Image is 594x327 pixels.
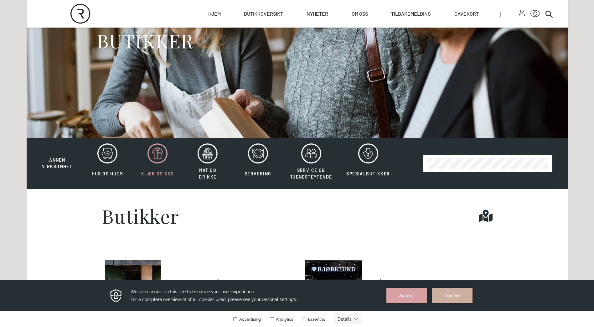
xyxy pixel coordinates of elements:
[261,17,297,22] span: personal settings.
[245,171,271,176] span: Servering
[102,206,179,225] h1: Butikker
[386,8,427,23] button: Accept
[109,8,123,23] img: Privacy reminder
[234,143,282,184] button: Servering
[233,37,261,42] label: Advertising
[141,171,174,176] span: Klær og sko
[340,143,396,184] button: Spesialbutikker
[233,37,237,41] input: Advertising
[92,171,123,176] span: Hus og hjem
[83,143,132,184] button: Hus og hjem
[269,37,293,42] label: Analytics
[33,143,82,170] button: Annen virksomhet
[131,8,379,23] h3: We use cookies on this site to enhance your user experience. For a complete overview of of all co...
[432,8,473,23] button: Decline
[530,9,540,19] button: Open Accessibility Menu
[334,34,361,44] button: Details
[42,157,72,169] span: Annen virksomhet
[302,37,306,41] input: Essential
[301,37,325,42] label: Essential
[183,143,232,184] button: Mat og drikke
[346,171,390,176] span: Spesialbutikker
[97,29,194,52] h1: BUTIKKER
[270,37,274,41] input: Analytics
[290,168,332,179] span: Service og tjenesteytende
[133,143,182,184] button: Klær og sko
[338,37,352,42] text: Details
[284,143,339,184] button: Service og tjenesteytende
[199,168,216,179] span: Mat og drikke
